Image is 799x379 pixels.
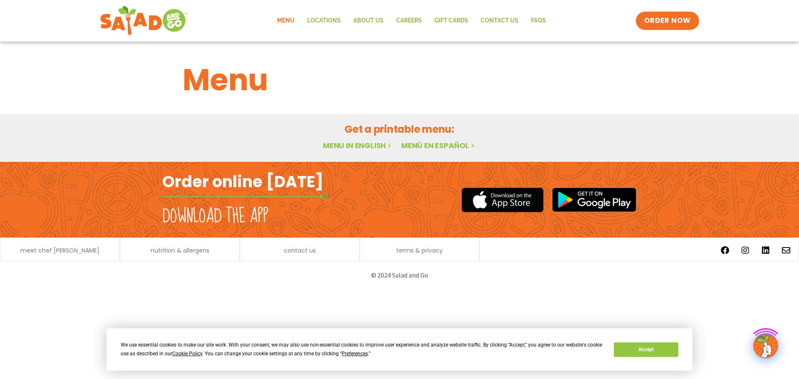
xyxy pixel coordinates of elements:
img: fork [162,194,329,199]
h2: Get a printable menu: [183,122,616,136]
a: Menú en español [401,140,476,151]
img: new-SAG-logo-768×292 [100,4,188,37]
a: nutrition & allergens [151,248,209,253]
a: Menu in English [323,140,393,151]
img: appstore [462,186,543,213]
button: Accept [614,342,678,357]
a: GIFT CARDS [428,11,474,30]
span: Preferences [342,351,368,357]
h1: Menu [183,57,616,102]
a: contact us [284,248,316,253]
nav: Menu [271,11,552,30]
a: Locations [301,11,347,30]
span: Cookie Policy [172,351,202,357]
div: Cookie Consent Prompt [107,328,692,371]
h2: Download the app [162,205,268,228]
a: About Us [347,11,390,30]
p: © 2024 Salad and Go [166,270,633,281]
a: Careers [390,11,428,30]
a: Contact Us [474,11,525,30]
div: We use essential cookies to make our site work. With your consent, we may also use non-essential ... [121,341,604,358]
img: google_play [552,187,637,212]
a: meet chef [PERSON_NAME] [20,248,99,253]
a: terms & privacy [396,248,443,253]
a: Menu [271,11,301,30]
h2: Order online [DATE] [162,171,323,192]
a: ORDER NOW [636,12,699,30]
span: ORDER NOW [644,16,691,26]
a: FAQs [525,11,552,30]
